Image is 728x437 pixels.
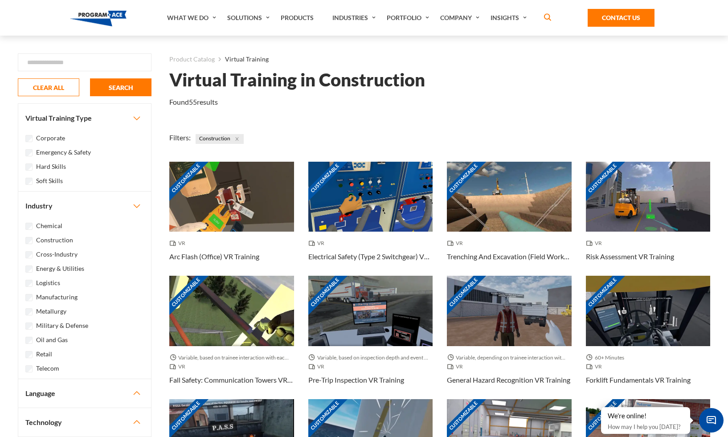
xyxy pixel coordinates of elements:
input: Emergency & Safety [25,149,33,156]
span: Chat Widget [699,408,724,433]
span: Variable, based on inspection depth and event interaction. [308,353,433,362]
button: Close [232,134,242,144]
label: Manufacturing [36,292,78,302]
h1: Virtual Training in Construction [169,72,425,88]
a: Customizable Thumbnail - Fall Safety: Communication Towers VR Training Variable, based on trainee... [169,276,294,399]
h3: Arc Flash (Office) VR Training [169,251,259,262]
h3: Risk Assessment VR Training [586,251,674,262]
h3: Forklift Fundamentals VR Training [586,375,691,385]
input: Telecom [25,365,33,372]
p: How may I help you [DATE]? [608,421,683,432]
label: Cross-Industry [36,249,78,259]
label: Military & Defense [36,321,88,331]
div: We're online! [608,412,683,421]
input: Corporate [25,135,33,142]
span: VR [447,239,466,248]
a: Contact Us [588,9,654,27]
input: Military & Defense [25,323,33,330]
input: Retail [25,351,33,358]
button: Language [18,379,151,408]
label: Retail [36,349,52,359]
img: Program-Ace [70,11,127,26]
li: Virtual Training [215,53,269,65]
span: Construction [196,134,244,144]
a: Customizable Thumbnail - Electrical Safety (Type 2 Switchgear) VR Training VR Electrical Safety (... [308,162,433,276]
label: Construction [36,235,73,245]
span: VR [447,362,466,371]
input: Energy & Utilities [25,265,33,273]
h3: Trenching And Excavation (Field Work) VR Training [447,251,572,262]
span: VR [308,239,328,248]
span: VR [169,362,189,371]
label: Energy & Utilities [36,264,84,274]
label: Hard Skills [36,162,66,172]
input: Logistics [25,280,33,287]
button: Technology [18,408,151,437]
h3: General Hazard Recognition VR Training [447,375,570,385]
button: Industry [18,192,151,220]
input: Soft Skills [25,178,33,185]
span: Variable, based on trainee interaction with each section. [169,353,294,362]
span: Variable, depending on trainee interaction with each component. [447,353,572,362]
span: Filters: [169,133,191,142]
h3: Fall Safety: Communication Towers VR Training [169,375,294,385]
input: Oil and Gas [25,337,33,344]
a: Customizable Thumbnail - Trenching And Excavation (Field Work) VR Training VR Trenching And Excav... [447,162,572,276]
a: Customizable Thumbnail - Forklift Fundamentals VR Training 60+ Minutes VR Forklift Fundamentals V... [586,276,711,399]
a: Customizable Thumbnail - Arc Flash (Office) VR Training VR Arc Flash (Office) VR Training [169,162,294,276]
a: Customizable Thumbnail - Risk Assessment VR Training VR Risk Assessment VR Training [586,162,711,276]
input: Construction [25,237,33,244]
em: 55 [189,98,197,106]
input: Hard Skills [25,163,33,171]
button: Virtual Training Type [18,104,151,132]
nav: breadcrumb [169,53,710,65]
input: Metallurgy [25,308,33,315]
span: VR [586,362,605,371]
input: Cross-Industry [25,251,33,258]
label: Emergency & Safety [36,147,91,157]
label: Corporate [36,133,65,143]
span: VR [169,239,189,248]
span: VR [586,239,605,248]
p: Found results [169,97,218,107]
span: VR [308,362,328,371]
label: Telecom [36,363,59,373]
button: CLEAR ALL [18,78,79,96]
label: Soft Skills [36,176,63,186]
a: Customizable Thumbnail - General Hazard Recognition VR Training Variable, depending on trainee in... [447,276,572,399]
a: Product Catalog [169,53,215,65]
span: 60+ Minutes [586,353,628,362]
label: Oil and Gas [36,335,68,345]
h3: Electrical Safety (Type 2 Switchgear) VR Training [308,251,433,262]
label: Chemical [36,221,62,231]
h3: Pre-Trip Inspection VR Training [308,375,404,385]
input: Chemical [25,223,33,230]
a: Customizable Thumbnail - Pre-Trip Inspection VR Training Variable, based on inspection depth and ... [308,276,433,399]
label: Metallurgy [36,306,66,316]
input: Manufacturing [25,294,33,301]
label: Logistics [36,278,60,288]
